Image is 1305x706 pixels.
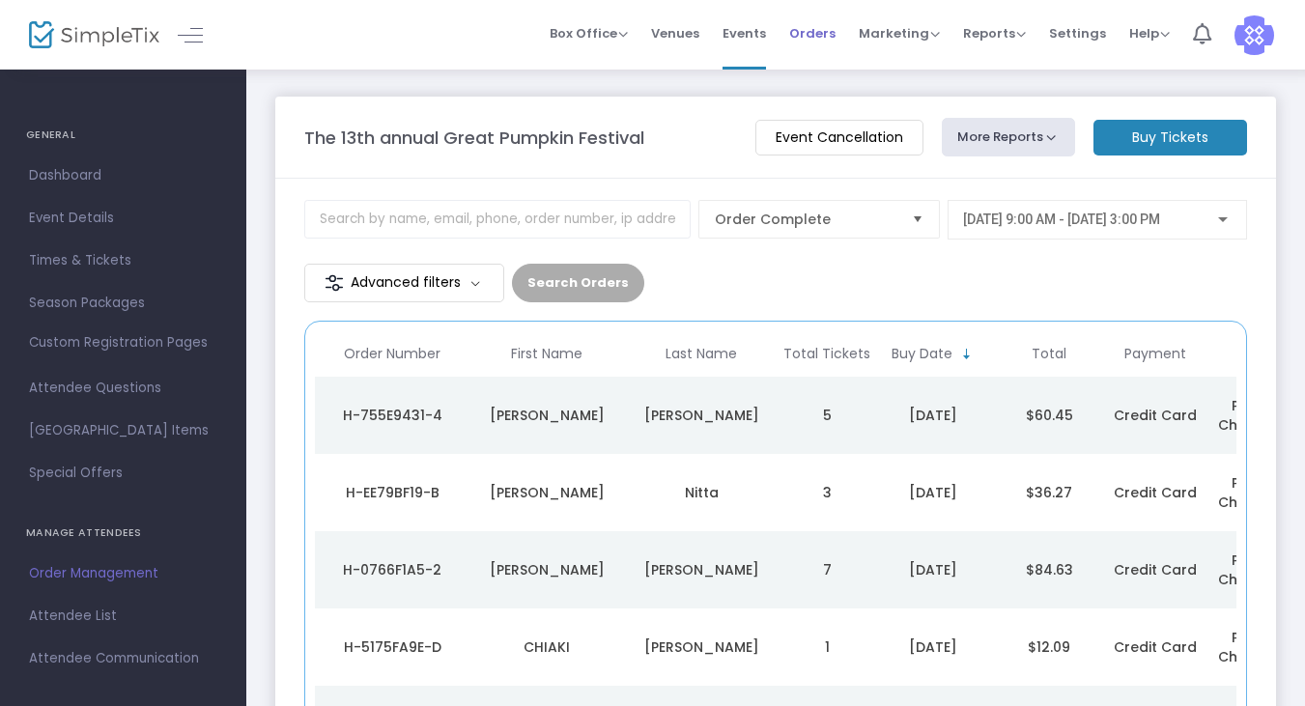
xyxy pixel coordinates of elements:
div: H-5175FA9E-D [320,637,465,657]
div: 9/22/2025 [880,483,986,502]
h4: MANAGE ATTENDEES [26,514,220,552]
m-button: Advanced filters [304,264,504,302]
input: Search by name, email, phone, order number, ip address, or last 4 digits of card [304,200,691,239]
span: Times & Tickets [29,248,217,273]
span: Attendee Questions [29,376,217,401]
m-panel-title: The 13th annual Great Pumpkin Festival [304,125,644,151]
div: H-755E9431-4 [320,406,465,425]
div: Lara [474,560,619,579]
div: Brittnie [474,483,619,502]
span: Season Packages [29,291,217,316]
span: Last Name [666,346,737,362]
span: Special Offers [29,461,217,486]
span: First Name [511,346,582,362]
img: filter [325,273,344,293]
td: 3 [779,454,875,531]
td: 5 [779,377,875,454]
span: Public Checkout [1218,473,1287,512]
div: Fong [629,406,774,425]
div: LAWSON [629,637,774,657]
span: Order Complete [715,210,896,229]
td: 1 [779,608,875,686]
span: Total [1032,346,1066,362]
button: More Reports [942,118,1075,156]
span: Sortable [959,347,975,362]
span: [DATE] 9:00 AM - [DATE] 3:00 PM [963,212,1160,227]
span: Public Checkout [1218,551,1287,589]
span: Venues [651,9,699,58]
h4: GENERAL [26,116,220,155]
span: Orders [789,9,836,58]
span: Credit Card [1114,637,1197,657]
span: Help [1129,24,1170,42]
span: Order Number [344,346,440,362]
th: Total Tickets [779,331,875,377]
span: Dashboard [29,163,217,188]
td: $60.45 [991,377,1107,454]
span: Event Details [29,206,217,231]
span: Custom Registration Pages [29,333,208,353]
td: $36.27 [991,454,1107,531]
span: Events [723,9,766,58]
div: 9/22/2025 [880,406,986,425]
span: Attendee List [29,604,217,629]
td: $12.09 [991,608,1107,686]
div: 9/22/2025 [880,560,986,579]
span: Public Checkout [1218,628,1287,666]
td: 7 [779,531,875,608]
m-button: Event Cancellation [755,120,923,155]
td: $84.63 [991,531,1107,608]
span: Reports [963,24,1026,42]
span: Credit Card [1114,560,1197,579]
span: Public Checkout [1218,396,1287,435]
span: Box Office [550,24,628,42]
div: Nitta [629,483,774,502]
div: H-0766F1A5-2 [320,560,465,579]
span: Marketing [859,24,940,42]
m-button: Buy Tickets [1093,120,1247,155]
div: Rachelle [474,406,619,425]
div: CHIAKI [474,637,619,657]
button: Select [904,201,931,238]
span: [GEOGRAPHIC_DATA] Items [29,418,217,443]
span: Credit Card [1114,483,1197,502]
span: Settings [1049,9,1106,58]
span: Payment [1124,346,1186,362]
span: Attendee Communication [29,646,217,671]
span: Buy Date [892,346,952,362]
div: H-EE79BF19-B [320,483,465,502]
div: Matsumoto [629,560,774,579]
span: Credit Card [1114,406,1197,425]
div: 9/22/2025 [880,637,986,657]
span: Order Management [29,561,217,586]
